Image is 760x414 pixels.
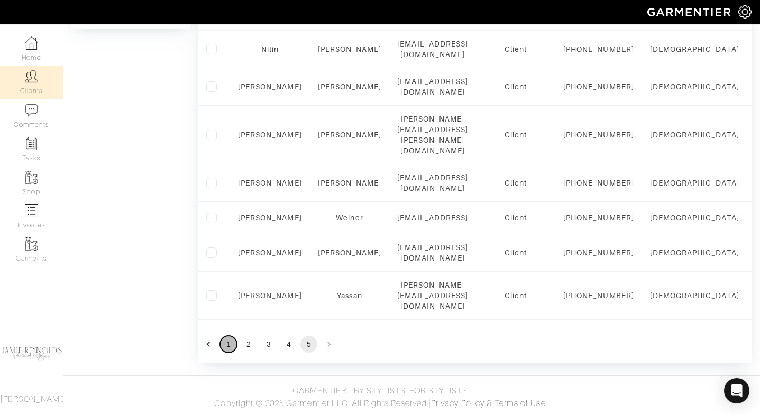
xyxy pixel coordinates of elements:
[25,171,38,184] img: garments-icon-b7da505a4dc4fd61783c78ac3ca0ef83fa9d6f193b1c9dc38574b1d14d53ca28.png
[397,114,468,156] div: [PERSON_NAME][EMAIL_ADDRESS][PERSON_NAME][DOMAIN_NAME]
[238,214,302,222] a: [PERSON_NAME]
[198,336,752,353] nav: pagination navigation
[300,336,317,353] button: page 5
[650,81,739,92] div: [DEMOGRAPHIC_DATA]
[397,242,468,263] div: [EMAIL_ADDRESS][DOMAIN_NAME]
[563,247,634,258] div: [PHONE_NUMBER]
[650,247,739,258] div: [DEMOGRAPHIC_DATA]
[724,378,749,403] div: Open Intercom Messenger
[397,213,468,223] div: [EMAIL_ADDRESS]
[240,336,257,353] button: Go to page 2
[336,214,363,222] a: Weiner
[238,179,302,187] a: [PERSON_NAME]
[238,291,302,300] a: [PERSON_NAME]
[484,290,547,301] div: Client
[650,178,739,188] div: [DEMOGRAPHIC_DATA]
[25,36,38,50] img: dashboard-icon-dbcd8f5a0b271acd01030246c82b418ddd0df26cd7fceb0bd07c9910d44c42f6.png
[563,213,634,223] div: [PHONE_NUMBER]
[563,130,634,140] div: [PHONE_NUMBER]
[484,81,547,92] div: Client
[337,291,362,300] a: Yassan
[650,130,739,140] div: [DEMOGRAPHIC_DATA]
[650,290,739,301] div: [DEMOGRAPHIC_DATA]
[318,82,382,91] a: [PERSON_NAME]
[260,336,277,353] button: Go to page 3
[318,179,382,187] a: [PERSON_NAME]
[563,290,634,301] div: [PHONE_NUMBER]
[214,399,428,408] span: Copyright © 2025 Garmentier LLC. All Rights Reserved.
[484,44,547,54] div: Client
[642,3,738,21] img: garmentier-logo-header-white-b43fb05a5012e4ada735d5af1a66efaba907eab6374d6393d1fbf88cb4ef424d.png
[280,336,297,353] button: Go to page 4
[318,45,382,53] a: [PERSON_NAME]
[25,137,38,150] img: reminder-icon-8004d30b9f0a5d33ae49ab947aed9ed385cf756f9e5892f1edd6e32f2345188e.png
[318,249,382,257] a: [PERSON_NAME]
[650,213,739,223] div: [DEMOGRAPHIC_DATA]
[397,39,468,60] div: [EMAIL_ADDRESS][DOMAIN_NAME]
[431,399,545,408] a: Privacy Policy & Terms of Use
[563,44,634,54] div: [PHONE_NUMBER]
[563,178,634,188] div: [PHONE_NUMBER]
[238,82,302,91] a: [PERSON_NAME]
[484,178,547,188] div: Client
[25,104,38,117] img: comment-icon-a0a6a9ef722e966f86d9cbdc48e553b5cf19dbc54f86b18d962a5391bc8f6eb6.png
[738,5,752,19] img: gear-icon-white-bd11855cb880d31180b6d7d6211b90ccbf57a29d726f0c71d8c61bd08dd39cc2.png
[261,45,279,53] a: Nitin
[238,131,302,139] a: [PERSON_NAME]
[397,172,468,194] div: [EMAIL_ADDRESS][DOMAIN_NAME]
[238,249,302,257] a: [PERSON_NAME]
[484,130,547,140] div: Client
[25,70,38,83] img: clients-icon-6bae9207a08558b7cb47a8932f037763ab4055f8c8b6bfacd5dc20c3e0201464.png
[220,336,237,353] button: Go to page 1
[318,131,382,139] a: [PERSON_NAME]
[397,76,468,97] div: [EMAIL_ADDRESS][DOMAIN_NAME]
[25,204,38,217] img: orders-icon-0abe47150d42831381b5fb84f609e132dff9fe21cb692f30cb5eec754e2cba89.png
[200,336,217,353] button: Go to previous page
[397,280,468,311] div: [PERSON_NAME][EMAIL_ADDRESS][DOMAIN_NAME]
[650,44,739,54] div: [DEMOGRAPHIC_DATA]
[563,81,634,92] div: [PHONE_NUMBER]
[484,247,547,258] div: Client
[25,237,38,251] img: garments-icon-b7da505a4dc4fd61783c78ac3ca0ef83fa9d6f193b1c9dc38574b1d14d53ca28.png
[484,213,547,223] div: Client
